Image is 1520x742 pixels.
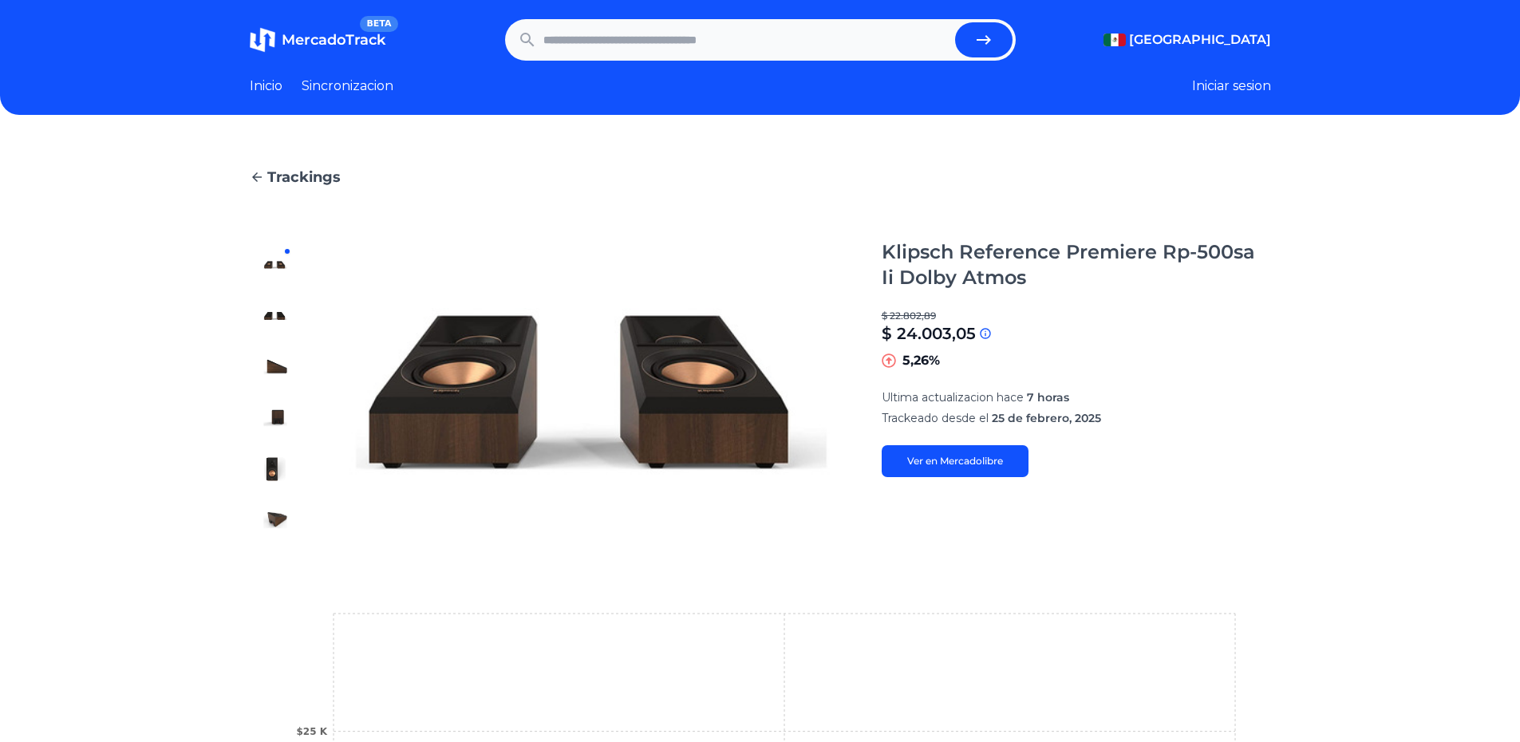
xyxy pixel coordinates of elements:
[263,405,288,431] img: Klipsch Reference Premiere Rp-500sa Ii Dolby Atmos
[1103,34,1126,46] img: Mexico
[302,77,393,96] a: Sincronizacion
[882,310,1271,322] p: $ 22.802,89
[882,445,1028,477] a: Ver en Mercadolibre
[250,27,275,53] img: MercadoTrack
[263,303,288,329] img: Klipsch Reference Premiere Rp-500sa Ii Dolby Atmos
[333,239,850,546] img: Klipsch Reference Premiere Rp-500sa Ii Dolby Atmos
[1192,77,1271,96] button: Iniciar sesion
[902,351,940,370] p: 5,26%
[250,27,385,53] a: MercadoTrackBETA
[263,456,288,482] img: Klipsch Reference Premiere Rp-500sa Ii Dolby Atmos
[360,16,397,32] span: BETA
[250,166,1271,188] a: Trackings
[263,354,288,380] img: Klipsch Reference Premiere Rp-500sa Ii Dolby Atmos
[1103,30,1271,49] button: [GEOGRAPHIC_DATA]
[263,507,288,533] img: Klipsch Reference Premiere Rp-500sa Ii Dolby Atmos
[882,239,1271,290] h1: Klipsch Reference Premiere Rp-500sa Ii Dolby Atmos
[992,411,1101,425] span: 25 de febrero, 2025
[296,726,327,737] tspan: $25 K
[263,252,288,278] img: Klipsch Reference Premiere Rp-500sa Ii Dolby Atmos
[882,411,989,425] span: Trackeado desde el
[1129,30,1271,49] span: [GEOGRAPHIC_DATA]
[250,77,282,96] a: Inicio
[882,390,1024,405] span: Ultima actualizacion hace
[882,322,976,345] p: $ 24.003,05
[267,166,341,188] span: Trackings
[282,31,385,49] span: MercadoTrack
[1027,390,1069,405] span: 7 horas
